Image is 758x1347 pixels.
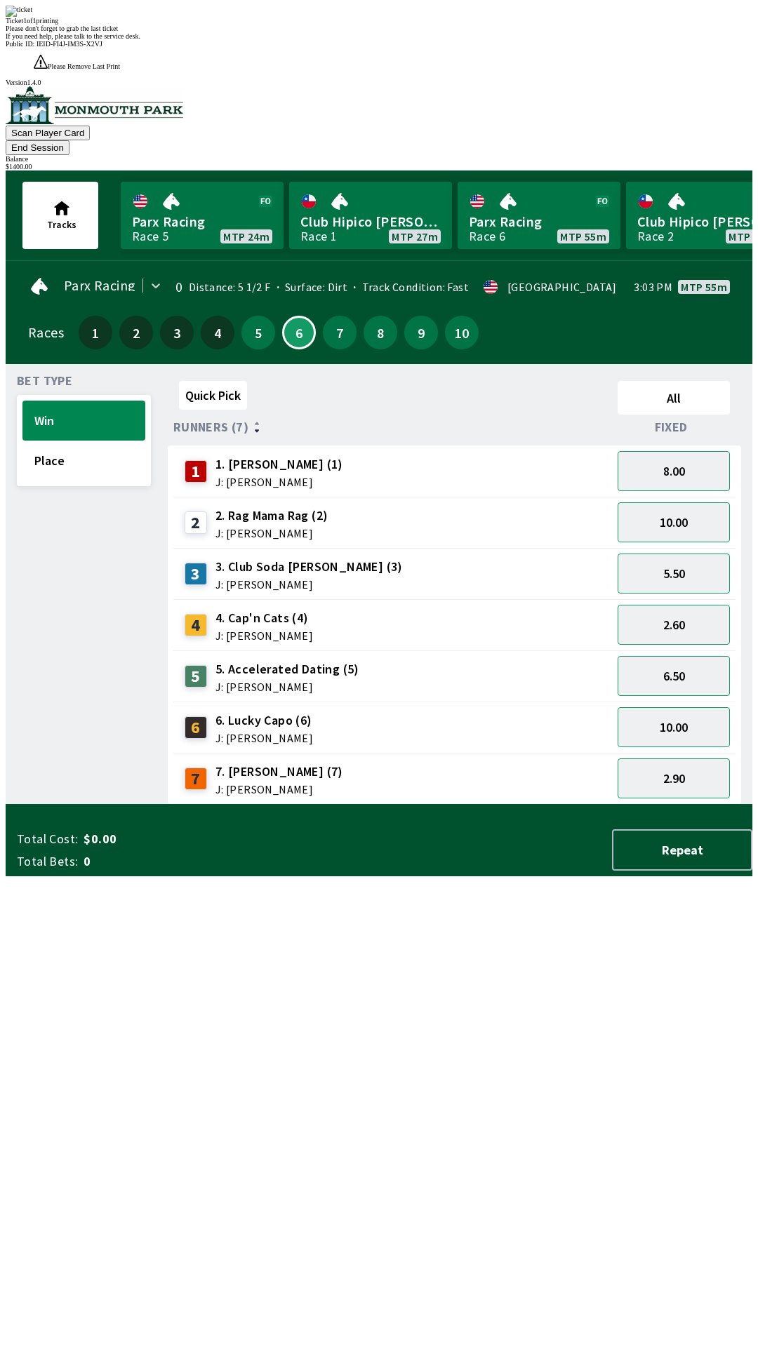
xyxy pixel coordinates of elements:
[323,316,357,349] button: 7
[79,316,112,349] button: 1
[185,387,241,403] span: Quick Pick
[612,829,752,871] button: Repeat
[287,329,311,336] span: 6
[22,182,98,249] button: Tracks
[618,758,730,798] button: 2.90
[215,455,343,474] span: 1. [PERSON_NAME] (1)
[347,280,469,294] span: Track Condition: Fast
[660,719,688,735] span: 10.00
[458,182,620,249] a: Parx RacingRace 6MTP 55m
[618,707,730,747] button: 10.00
[408,328,434,337] span: 9
[215,681,359,692] span: J: [PERSON_NAME]
[469,213,609,231] span: Parx Racing
[392,231,438,242] span: MTP 27m
[241,316,275,349] button: 5
[185,511,207,534] div: 2
[185,563,207,585] div: 3
[469,231,505,242] div: Race 6
[6,6,32,17] img: ticket
[6,86,183,124] img: venue logo
[655,422,688,433] span: Fixed
[121,182,284,249] a: Parx RacingRace 5MTP 24m
[17,831,78,847] span: Total Cost:
[215,784,343,795] span: J: [PERSON_NAME]
[507,281,617,293] div: [GEOGRAPHIC_DATA]
[618,502,730,542] button: 10.00
[173,281,183,293] div: 0
[119,316,153,349] button: 2
[132,231,168,242] div: Race 5
[82,328,109,337] span: 1
[6,79,752,86] div: Version 1.4.0
[34,453,133,469] span: Place
[6,17,752,25] div: Ticket 1 of 1 printing
[618,451,730,491] button: 8.00
[624,390,724,406] span: All
[34,413,133,429] span: Win
[663,617,685,633] span: 2.60
[215,558,403,576] span: 3. Club Soda [PERSON_NAME] (3)
[179,381,247,410] button: Quick Pick
[132,213,272,231] span: Parx Racing
[201,316,234,349] button: 4
[6,40,752,48] div: Public ID:
[289,182,452,249] a: Club Hipico [PERSON_NAME]Race 1MTP 27m
[282,316,316,349] button: 6
[6,163,752,170] div: $ 1400.00
[634,281,672,293] span: 3:03 PM
[367,328,394,337] span: 8
[300,213,441,231] span: Club Hipico [PERSON_NAME]
[215,630,313,641] span: J: [PERSON_NAME]
[189,280,271,294] span: Distance: 5 1/2 F
[84,831,305,847] span: $0.00
[618,554,730,594] button: 5.50
[663,770,685,786] span: 2.90
[618,656,730,696] button: 6.50
[123,328,149,337] span: 2
[448,328,475,337] span: 10
[663,668,685,684] span: 6.50
[618,381,730,415] button: All
[6,126,90,140] button: Scan Player Card
[28,327,64,338] div: Races
[445,316,479,349] button: 10
[612,420,736,434] div: Fixed
[215,476,343,488] span: J: [PERSON_NAME]
[663,463,685,479] span: 8.00
[185,614,207,636] div: 4
[6,140,69,155] button: End Session
[625,842,740,858] span: Repeat
[17,375,72,387] span: Bet Type
[215,528,328,539] span: J: [PERSON_NAME]
[173,422,248,433] span: Runners (7)
[245,328,272,337] span: 5
[215,711,313,730] span: 6. Lucky Capo (6)
[681,281,727,293] span: MTP 55m
[364,316,397,349] button: 8
[204,328,231,337] span: 4
[326,328,353,337] span: 7
[637,231,674,242] div: Race 2
[223,231,270,242] span: MTP 24m
[47,218,77,231] span: Tracks
[164,328,190,337] span: 3
[618,605,730,645] button: 2.60
[560,231,606,242] span: MTP 55m
[300,231,337,242] div: Race 1
[185,665,207,688] div: 5
[22,441,145,481] button: Place
[185,768,207,790] div: 7
[663,565,685,582] span: 5.50
[6,32,140,40] span: If you need help, please talk to the service desk.
[64,280,135,291] span: Parx Racing
[215,763,343,781] span: 7. [PERSON_NAME] (7)
[215,660,359,678] span: 5. Accelerated Dating (5)
[160,316,194,349] button: 3
[271,280,348,294] span: Surface: Dirt
[404,316,438,349] button: 9
[48,62,120,70] span: Please Remove Last Print
[84,853,305,870] span: 0
[6,25,752,32] div: Please don't forget to grab the last ticket
[185,716,207,739] div: 6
